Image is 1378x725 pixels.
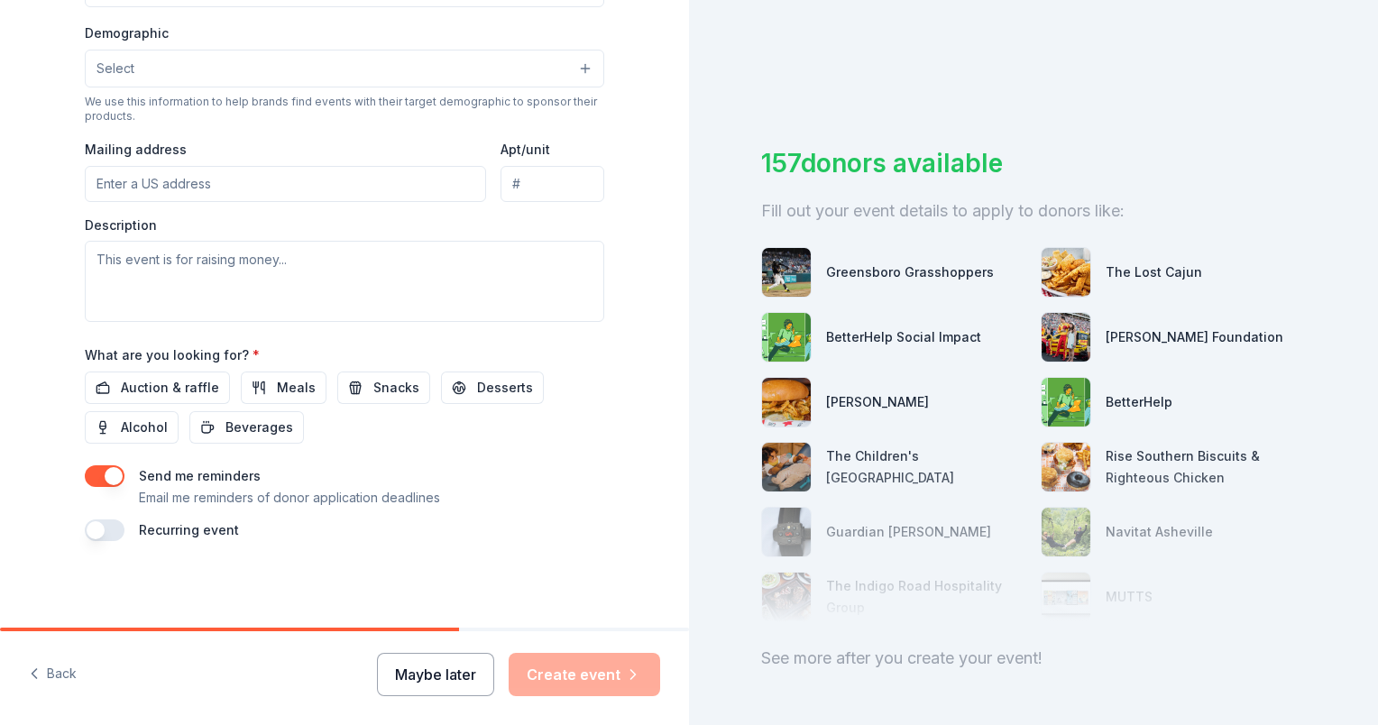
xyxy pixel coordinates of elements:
[377,653,494,696] button: Maybe later
[1042,248,1090,297] img: photo for The Lost Cajun
[761,644,1306,673] div: See more after you create your event!
[1106,262,1202,283] div: The Lost Cajun
[1106,326,1283,348] div: [PERSON_NAME] Foundation
[1042,313,1090,362] img: photo for Joey Logano Foundation
[761,197,1306,225] div: Fill out your event details to apply to donors like:
[762,313,811,362] img: photo for BetterHelp Social Impact
[441,372,544,404] button: Desserts
[277,377,316,399] span: Meals
[139,522,239,537] label: Recurring event
[85,50,604,87] button: Select
[139,487,440,509] p: Email me reminders of donor application deadlines
[826,262,994,283] div: Greensboro Grasshoppers
[121,417,168,438] span: Alcohol
[1106,391,1172,413] div: BetterHelp
[85,24,169,42] label: Demographic
[761,144,1306,182] div: 157 donors available
[826,326,981,348] div: BetterHelp Social Impact
[1042,378,1090,427] img: photo for BetterHelp
[477,377,533,399] span: Desserts
[85,95,604,124] div: We use this information to help brands find events with their target demographic to sponsor their...
[85,216,157,234] label: Description
[762,378,811,427] img: photo for Drake's
[337,372,430,404] button: Snacks
[501,166,604,202] input: #
[826,391,929,413] div: [PERSON_NAME]
[85,141,187,159] label: Mailing address
[29,656,77,693] button: Back
[85,411,179,444] button: Alcohol
[121,377,219,399] span: Auction & raffle
[189,411,304,444] button: Beverages
[501,141,550,159] label: Apt/unit
[85,166,486,202] input: Enter a US address
[225,417,293,438] span: Beverages
[241,372,326,404] button: Meals
[96,58,134,79] span: Select
[139,468,261,483] label: Send me reminders
[85,346,260,364] label: What are you looking for?
[373,377,419,399] span: Snacks
[762,248,811,297] img: photo for Greensboro Grasshoppers
[85,372,230,404] button: Auction & raffle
